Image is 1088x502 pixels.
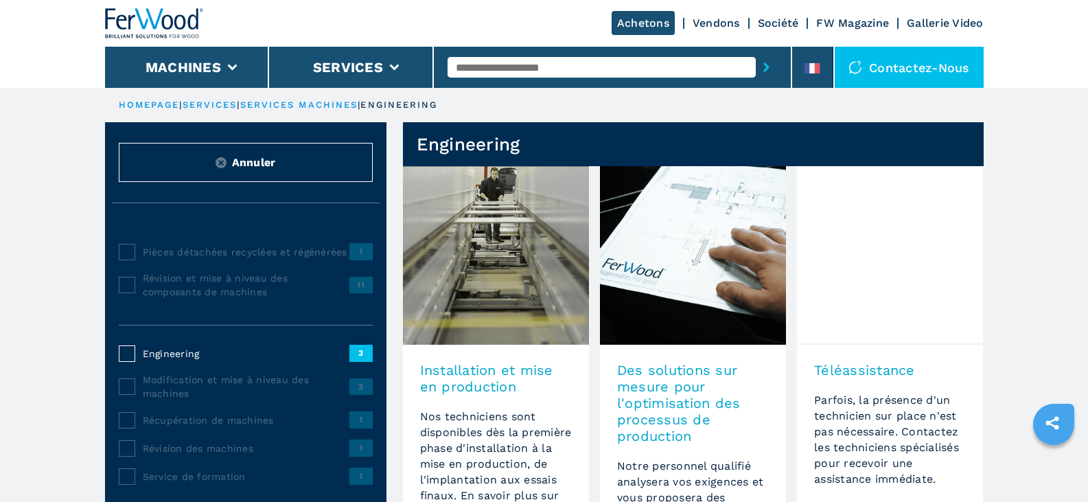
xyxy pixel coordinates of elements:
div: Contactez-nous [835,47,984,88]
button: ResetAnnuler [119,143,373,182]
span: | [358,100,360,110]
a: Gallerie Video [907,16,984,30]
p: engineering [360,99,437,111]
span: Récupération de machines [143,413,349,427]
a: Vendons [693,16,740,30]
a: services [183,100,238,110]
span: Engineering [143,347,349,361]
a: HOMEPAGE [119,100,180,110]
h1: Engineering [417,133,520,155]
a: FW Magazine [816,16,889,30]
button: Machines [146,59,221,76]
a: Société [758,16,799,30]
img: Reset [216,157,227,168]
span: 1 [349,411,373,428]
span: Modification et mise à niveau des machines [143,373,349,400]
span: 1 [349,243,373,260]
img: Ferwood [105,8,204,38]
span: 3 [349,378,373,395]
button: Services [313,59,383,76]
span: 11 [349,277,373,293]
a: Achetons [612,11,675,35]
span: Révision des machines [143,442,349,455]
span: Annuler [232,155,276,170]
img: image [600,166,786,345]
h3: Installation et mise en production [420,362,572,395]
span: | [237,100,240,110]
button: submit-button [756,52,777,83]
a: services machines [240,100,358,110]
span: Parfois, la présence d'un technicien sur place n'est pas nécessaire. Contactez les techniciens sp... [814,393,959,486]
span: Pièces détachées recyclées et régénérées [143,245,349,259]
iframe: Chat [1030,440,1078,492]
a: sharethis [1035,406,1069,440]
span: | [179,100,182,110]
img: image [797,166,983,345]
img: image [403,166,589,345]
span: 1 [349,468,373,484]
h3: Des solutions sur mesure pour l'optimisation des processus de production [617,362,769,444]
span: 1 [349,440,373,456]
img: Contactez-nous [848,60,862,74]
h3: Téléassistance [814,362,966,378]
span: 3 [349,345,373,361]
span: Révision et mise à niveau des composants de machines [143,271,349,299]
span: Service de formation [143,470,349,483]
